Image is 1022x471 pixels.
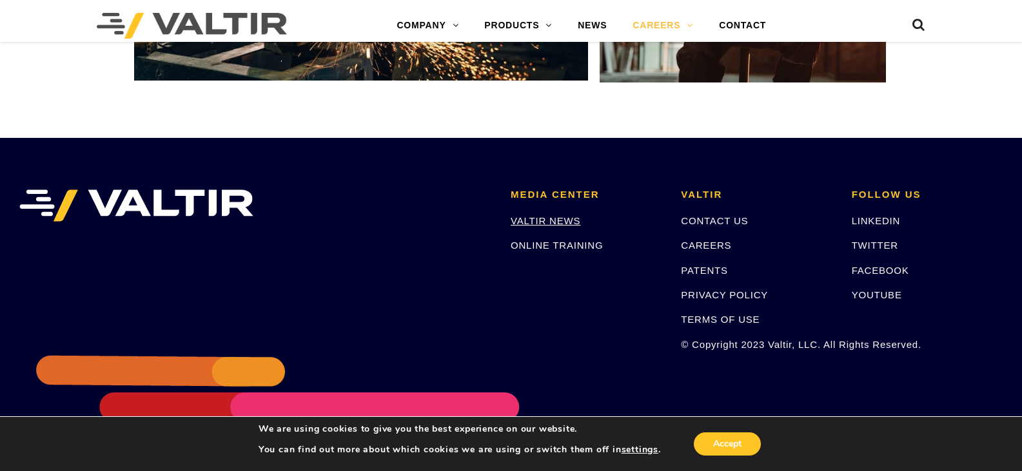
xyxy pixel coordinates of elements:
[384,13,471,39] a: COMPANY
[622,444,658,456] button: settings
[694,432,761,456] button: Accept
[19,189,253,222] img: VALTIR
[706,13,779,39] a: CONTACT
[681,337,832,352] p: © Copyright 2023 Valtir, LLC. All Rights Reserved.
[681,265,728,276] a: PATENTS
[97,13,287,39] img: Valtir
[259,444,661,456] p: You can find out more about which cookies we are using or switch them off in .
[511,215,580,226] a: VALTIR NEWS
[852,240,898,251] a: TWITTER
[471,13,565,39] a: PRODUCTS
[852,189,1003,200] h2: FOLLOW US
[511,240,603,251] a: ONLINE TRAINING
[259,423,661,435] p: We are using cookies to give you the best experience on our website.
[852,215,901,226] a: LINKEDIN
[620,13,706,39] a: CAREERS
[681,215,748,226] a: CONTACT US
[681,189,832,200] h2: VALTIR
[681,289,768,300] a: PRIVACY POLICY
[852,265,909,276] a: FACEBOOK
[511,189,662,200] h2: MEDIA CENTER
[852,289,902,300] a: YOUTUBE
[565,13,620,39] a: NEWS
[681,314,760,325] a: TERMS OF USE
[681,240,731,251] a: CAREERS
